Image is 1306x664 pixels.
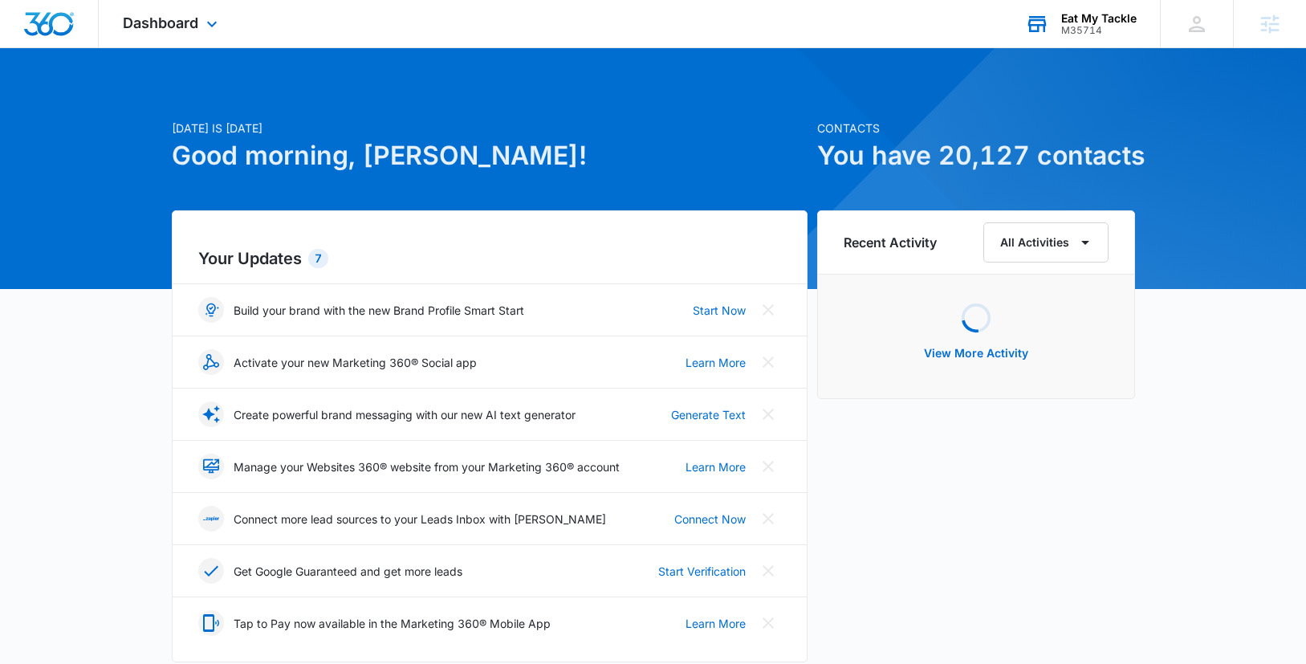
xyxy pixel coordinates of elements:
[234,302,524,319] p: Build your brand with the new Brand Profile Smart Start
[983,222,1109,263] button: All Activities
[234,511,606,528] p: Connect more lead sources to your Leads Inbox with [PERSON_NAME]
[234,615,551,632] p: Tap to Pay now available in the Marketing 360® Mobile App
[755,558,781,584] button: Close
[755,297,781,323] button: Close
[671,406,746,423] a: Generate Text
[658,563,746,580] a: Start Verification
[234,563,462,580] p: Get Google Guaranteed and get more leads
[1061,12,1137,25] div: account name
[308,249,328,268] div: 7
[234,458,620,475] p: Manage your Websites 360® website from your Marketing 360® account
[755,401,781,427] button: Close
[674,511,746,528] a: Connect Now
[1061,25,1137,36] div: account id
[234,354,477,371] p: Activate your new Marketing 360® Social app
[817,120,1135,136] p: Contacts
[755,610,781,636] button: Close
[686,458,746,475] a: Learn More
[755,506,781,532] button: Close
[172,136,808,175] h1: Good morning, [PERSON_NAME]!
[908,334,1044,373] button: View More Activity
[844,233,937,252] h6: Recent Activity
[198,246,781,271] h2: Your Updates
[755,349,781,375] button: Close
[817,136,1135,175] h1: You have 20,127 contacts
[234,406,576,423] p: Create powerful brand messaging with our new AI text generator
[172,120,808,136] p: [DATE] is [DATE]
[686,354,746,371] a: Learn More
[693,302,746,319] a: Start Now
[686,615,746,632] a: Learn More
[755,454,781,479] button: Close
[123,14,198,31] span: Dashboard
